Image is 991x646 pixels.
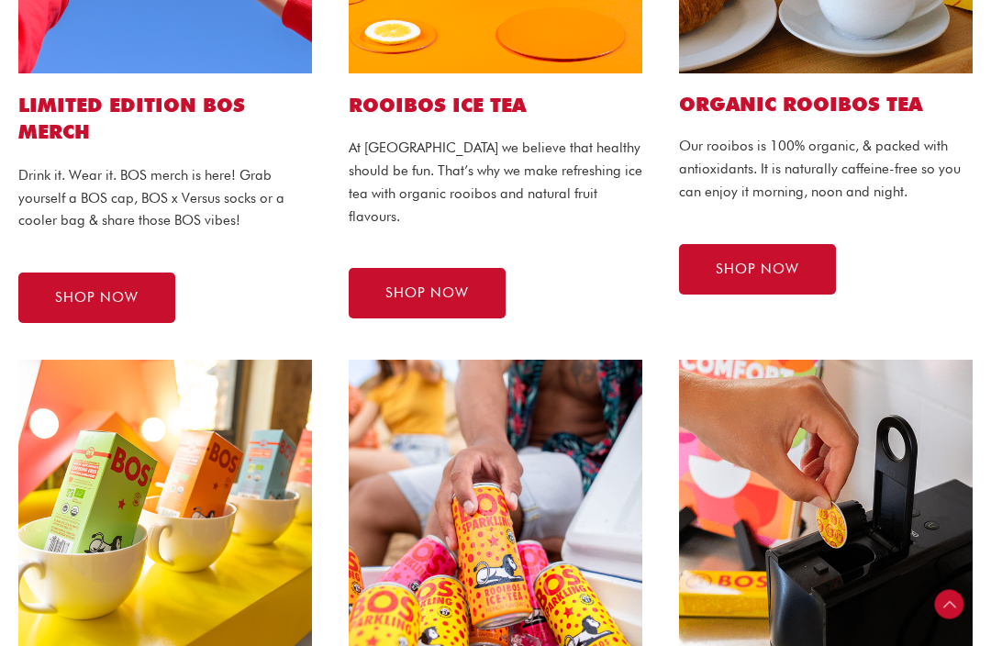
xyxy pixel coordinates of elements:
[679,92,973,117] h2: Organic ROOIBOS TEA
[385,286,469,300] span: SHOP NOW
[679,244,836,295] a: SHOP NOW
[716,262,799,276] span: SHOP NOW
[55,291,139,305] span: SHOP NOW
[18,92,312,146] h1: LIMITED EDITION BOS MERCH
[349,92,642,118] h1: ROOIBOS ICE TEA
[18,273,175,323] a: SHOP NOW
[679,135,973,203] p: Our rooibos is 100% organic, & packed with antioxidants. It is naturally caffeine-free so you can...
[18,164,312,232] p: Drink it. Wear it. BOS merch is here! Grab yourself a BOS cap, BOS x Versus socks or a cooler bag...
[349,268,506,318] a: SHOP NOW
[349,137,642,228] p: At [GEOGRAPHIC_DATA] we believe that healthy should be fun. That’s why we make refreshing ice tea...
